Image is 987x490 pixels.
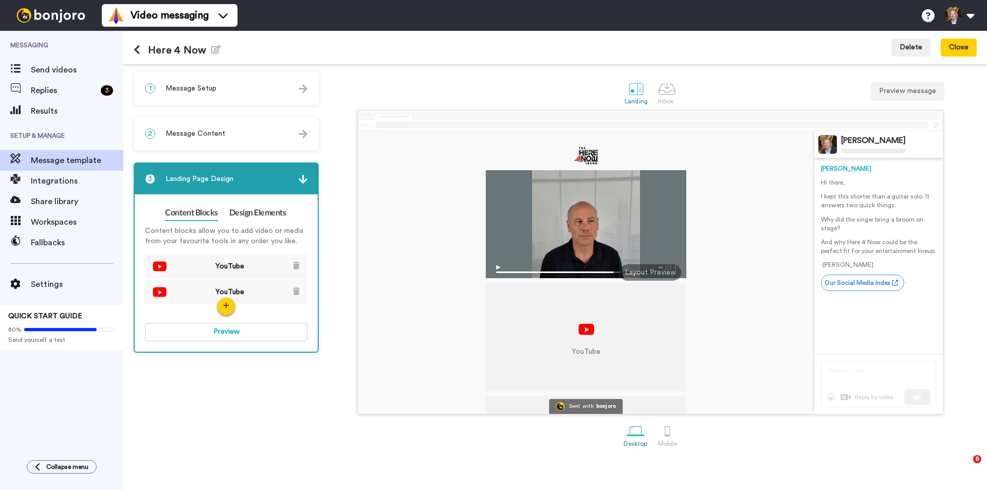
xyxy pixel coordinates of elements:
[556,402,564,411] img: Bonjoro Logo
[166,129,225,139] span: Message Content
[210,261,249,271] span: YouTube
[145,129,155,139] span: 2
[134,117,319,150] div: 2Message Content
[821,361,936,407] img: reply-preview.svg
[625,98,648,105] div: Landing
[8,325,22,334] span: 80%
[165,205,217,221] a: Content Blocks
[299,130,307,138] img: arrow.svg
[31,216,123,228] span: Workspaces
[821,192,936,210] p: I kept this shorter than a guitar solo. It answers two quick things:
[952,455,977,480] iframe: Intercom live chat
[134,72,319,105] div: 1Message Setup
[821,215,936,233] p: Why did the singer bring a broom on stage?
[821,275,904,291] a: Our Social Media Index
[8,336,115,344] span: Send yourself a test
[871,82,944,101] button: Preview message
[108,7,124,24] img: vm-color.svg
[145,83,155,94] span: 1
[821,178,936,187] p: Hi there,
[572,347,600,357] p: YouTube
[145,226,307,246] p: Content blocks allow you to add video or media from your favourite tools in any order you like.
[578,323,594,335] img: youtube.svg
[658,440,677,447] div: Mobile
[27,460,97,474] button: Collapse menu
[619,75,653,110] a: Landing
[31,278,123,291] span: Settings
[210,287,249,297] span: YouTube
[299,175,307,184] img: arrow.svg
[619,264,681,281] div: Layout Preview
[101,85,113,96] div: 3
[818,135,837,154] img: Profile Image
[821,238,936,256] p: And why Here 4 Now could be the perfect fit for your entertainment lineup.
[596,404,616,409] div: bonjoro
[658,98,676,105] div: Inbox
[12,8,89,23] img: bj-logo-header-white.svg
[973,455,981,463] span: 8
[145,174,155,184] span: 3
[569,404,594,409] div: Sent with
[941,39,977,57] button: Close
[574,147,598,165] img: 746ae324-3557-4b54-bd27-16de213c7d5b
[31,84,97,97] span: Replies
[31,175,123,187] span: Integrations
[891,39,930,57] button: Delete
[153,287,167,297] img: youtube.svg
[46,463,88,471] span: Collapse menu
[821,165,936,173] div: [PERSON_NAME]
[145,323,307,341] button: Preview
[166,174,233,184] span: Landing Page Design
[31,105,123,117] span: Results
[8,313,82,320] span: QUICK START GUIDE
[486,260,686,278] img: player-controls-full.svg
[299,84,307,93] img: arrow.svg
[653,75,681,110] a: Inbox
[618,417,653,452] a: Desktop
[229,205,286,221] a: Design Elements
[31,64,123,76] span: Send videos
[166,83,216,94] span: Message Setup
[31,154,123,167] span: Message template
[653,417,682,452] a: Mobile
[153,261,167,271] img: youtube.svg
[31,195,123,208] span: Share library
[134,44,221,56] h1: Here 4 Now
[31,237,123,249] span: Fallbacks
[131,8,209,23] span: Video messaging
[821,261,936,269] p: -[PERSON_NAME]
[841,136,906,146] div: [PERSON_NAME]
[624,440,648,447] div: Desktop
